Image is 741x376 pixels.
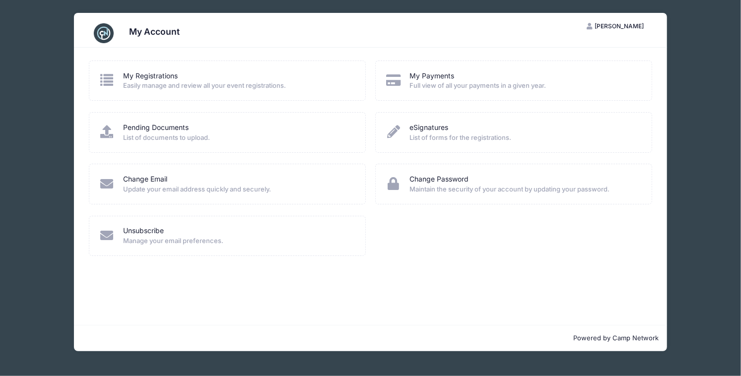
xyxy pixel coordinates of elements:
[123,236,352,246] span: Manage your email preferences.
[409,133,639,143] span: List of forms for the registrations.
[409,185,639,194] span: Maintain the security of your account by updating your password.
[123,133,352,143] span: List of documents to upload.
[409,174,469,185] a: Change Password
[409,71,454,81] a: My Payments
[129,26,180,37] h3: My Account
[578,18,653,35] button: [PERSON_NAME]
[123,123,189,133] a: Pending Documents
[409,81,639,91] span: Full view of all your payments in a given year.
[94,23,114,43] img: CampNetwork
[123,174,167,185] a: Change Email
[123,185,352,194] span: Update your email address quickly and securely.
[82,333,659,343] p: Powered by Camp Network
[595,22,644,30] span: [PERSON_NAME]
[409,123,448,133] a: eSignatures
[123,71,178,81] a: My Registrations
[123,226,164,236] a: Unsubscribe
[123,81,352,91] span: Easily manage and review all your event registrations.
